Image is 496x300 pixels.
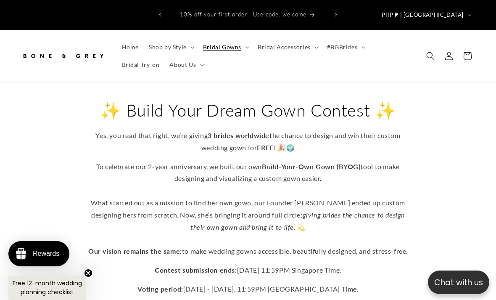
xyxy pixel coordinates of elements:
img: Bone and Grey Bridal [21,47,105,65]
div: Rewards [33,250,59,258]
strong: 3 brides [208,131,234,139]
button: Next announcement [327,7,345,23]
span: Shop by Style [149,43,187,51]
strong: FREE [257,143,273,151]
summary: Bridal Gowns [198,38,253,56]
span: #BGBrides [327,43,357,51]
span: About Us [169,61,196,69]
button: Close teaser [84,269,92,277]
strong: Contest submission ends: [155,266,237,274]
h2: ✨ Build Your Dream Gown Contest ✨ [84,99,412,121]
summary: Bridal Accessories [253,38,322,56]
span: PHP ₱ | [GEOGRAPHIC_DATA] [382,11,464,19]
p: Yes, you read that right, we’re giving the chance to design and win their custom wedding gown for... [84,130,412,154]
button: Previous announcement [151,7,169,23]
span: Bridal Try-on [122,61,160,69]
summary: Shop by Style [144,38,198,56]
strong: Build-Your-Own Gown (BYOG) [262,162,361,170]
div: Free 12-month wedding planning checklistClose teaser [8,276,86,300]
p: [DATE] 11:59PM Singapore Time. [84,264,412,276]
em: giving brides the chance to design their own gown and bring it to life [190,211,405,231]
a: Bridal Try-on [117,56,165,74]
a: Bone and Grey Bridal [18,43,108,68]
summary: About Us [164,56,207,74]
span: Bridal Gowns [203,43,241,51]
strong: Voting period: [137,285,183,293]
span: 10% off your first order | Use code: welcome [180,11,306,18]
summary: Search [421,47,440,65]
span: Bridal Accessories [258,43,311,51]
span: Free 12-month wedding planning checklist [13,279,82,296]
p: [DATE] - [DATE], 11:59PM [GEOGRAPHIC_DATA] Time. [84,283,412,295]
strong: Our vision remains the same: [88,247,182,255]
p: Chat with us [428,276,489,289]
strong: worldwide [235,131,269,139]
span: Home [122,43,139,51]
summary: #BGBrides [322,38,369,56]
button: PHP ₱ | [GEOGRAPHIC_DATA] [377,7,475,23]
a: Home [117,38,144,56]
button: Open chatbox [428,271,489,294]
p: To celebrate our 2-year anniversary, we built our own tool to make designing and visualizing a cu... [84,161,412,258]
